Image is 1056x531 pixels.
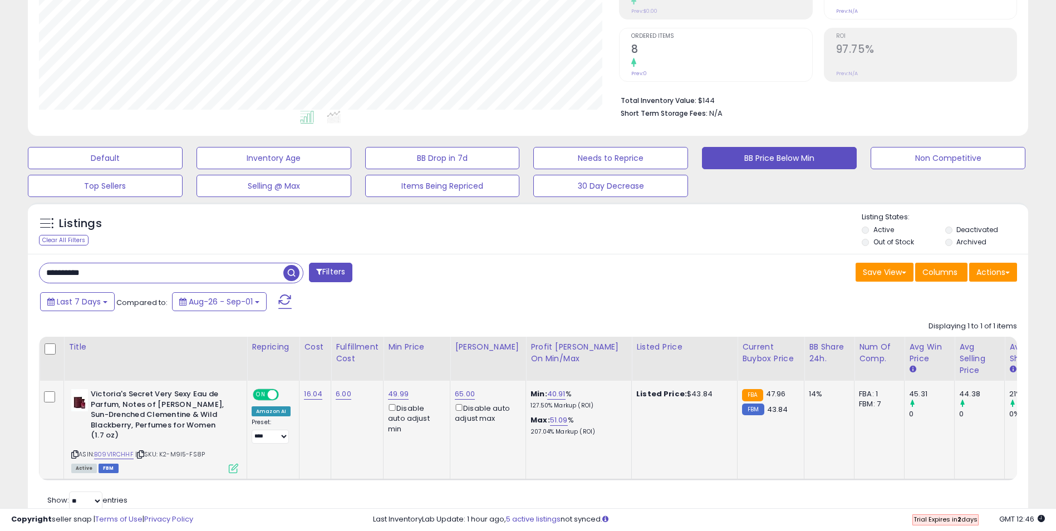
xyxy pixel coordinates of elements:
[1009,409,1054,419] div: 0%
[254,390,268,400] span: ON
[59,216,102,232] h5: Listings
[859,341,900,365] div: Num of Comp.
[365,175,520,197] button: Items Being Repriced
[388,389,409,400] a: 49.99
[909,365,916,375] small: Avg Win Price.
[388,402,441,434] div: Disable auto adjust min
[531,402,623,410] p: 127.50% Markup (ROI)
[969,263,1017,282] button: Actions
[702,147,857,169] button: BB Price Below Min
[11,514,193,525] div: seller snap | |
[144,514,193,524] a: Privacy Policy
[922,267,957,278] span: Columns
[135,450,205,459] span: | SKU: K2-M9I5-FS8P
[856,263,913,282] button: Save View
[252,341,294,353] div: Repricing
[336,389,351,400] a: 6.00
[547,389,566,400] a: 40.91
[836,33,1016,40] span: ROI
[197,175,351,197] button: Selling @ Max
[94,450,134,459] a: B09V1RCHHF
[189,296,253,307] span: Aug-26 - Sep-01
[373,514,1045,525] div: Last InventoryLab Update: 1 hour ago, not synced.
[959,389,1004,399] div: 44.38
[621,109,708,118] b: Short Term Storage Fees:
[455,389,475,400] a: 65.00
[742,404,764,415] small: FBM
[1009,365,1016,375] small: Avg BB Share.
[909,389,954,399] div: 45.31
[862,212,1028,223] p: Listing States:
[388,341,445,353] div: Min Price
[533,175,688,197] button: 30 Day Decrease
[28,147,183,169] button: Default
[871,147,1025,169] button: Non Competitive
[836,8,858,14] small: Prev: N/A
[95,514,143,524] a: Terms of Use
[531,415,550,425] b: Max:
[99,464,119,473] span: FBM
[11,514,52,524] strong: Copyright
[709,108,723,119] span: N/A
[957,515,961,524] b: 2
[455,341,521,353] div: [PERSON_NAME]
[636,341,733,353] div: Listed Price
[859,399,896,409] div: FBM: 7
[455,402,517,424] div: Disable auto adjust max
[836,43,1016,58] h2: 97.75%
[172,292,267,311] button: Aug-26 - Sep-01
[116,297,168,308] span: Compared to:
[959,341,1000,376] div: Avg Selling Price
[631,70,647,77] small: Prev: 0
[47,495,127,505] span: Show: entries
[252,419,291,444] div: Preset:
[365,147,520,169] button: BB Drop in 7d
[1009,389,1054,399] div: 21%
[631,33,812,40] span: Ordered Items
[909,341,950,365] div: Avg Win Price
[809,341,849,365] div: BB Share 24h.
[621,93,1009,106] li: $144
[68,341,242,353] div: Title
[531,341,627,365] div: Profit [PERSON_NAME] on Min/Max
[742,389,763,401] small: FBA
[809,389,846,399] div: 14%
[742,341,799,365] div: Current Buybox Price
[956,237,986,247] label: Archived
[550,415,568,426] a: 51.09
[859,389,896,399] div: FBA: 1
[531,415,623,436] div: %
[277,390,295,400] span: OFF
[631,43,812,58] h2: 8
[91,389,226,444] b: Victoria's Secret Very Sexy Eau de Parfum, Notes of [PERSON_NAME], Sun-Drenched Clementine & Wild...
[621,96,696,105] b: Total Inventory Value:
[28,175,183,197] button: Top Sellers
[71,464,97,473] span: All listings currently available for purchase on Amazon
[836,70,858,77] small: Prev: N/A
[959,409,1004,419] div: 0
[636,389,687,399] b: Listed Price:
[913,515,978,524] span: Trial Expires in days
[999,514,1045,524] span: 2025-09-10 12:46 GMT
[1009,341,1050,365] div: Avg BB Share
[309,263,352,282] button: Filters
[767,404,788,415] span: 43.84
[531,389,547,399] b: Min:
[57,296,101,307] span: Last 7 Days
[631,8,657,14] small: Prev: $0.00
[252,406,291,416] div: Amazon AI
[766,389,786,399] span: 47.96
[873,225,894,234] label: Active
[909,409,954,419] div: 0
[304,389,322,400] a: 16.04
[526,337,632,381] th: The percentage added to the cost of goods (COGS) that forms the calculator for Min & Max prices.
[197,147,351,169] button: Inventory Age
[531,428,623,436] p: 207.04% Markup (ROI)
[929,321,1017,332] div: Displaying 1 to 1 of 1 items
[506,514,561,524] a: 5 active listings
[636,389,729,399] div: $43.84
[533,147,688,169] button: Needs to Reprice
[873,237,914,247] label: Out of Stock
[304,341,326,353] div: Cost
[71,389,238,471] div: ASIN:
